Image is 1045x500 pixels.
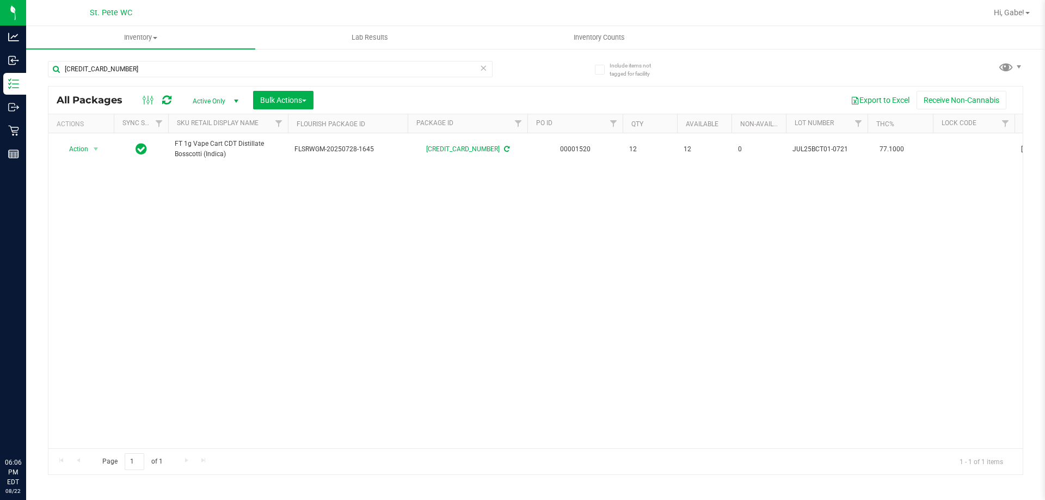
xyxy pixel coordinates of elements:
span: All Packages [57,94,133,106]
a: Flourish Package ID [297,120,365,128]
inline-svg: Analytics [8,32,19,42]
span: 77.1000 [874,141,909,157]
span: 12 [629,144,671,155]
a: Inventory Counts [484,26,714,49]
span: Bulk Actions [260,96,306,104]
inline-svg: Reports [8,149,19,159]
span: Lab Results [337,33,403,42]
a: PO ID [536,119,552,127]
span: Action [59,141,89,157]
span: 0 [738,144,779,155]
a: Filter [605,114,623,133]
div: Actions [57,120,109,128]
a: Qty [631,120,643,128]
a: Filter [997,114,1015,133]
iframe: Resource center [11,413,44,446]
span: Inventory [26,33,255,42]
span: FT 1g Vape Cart CDT Distillate Bosscotti (Indica) [175,139,281,159]
a: Lot Number [795,119,834,127]
a: Lock Code [942,119,976,127]
span: St. Pete WC [90,8,132,17]
a: THC% [876,120,894,128]
span: Page of 1 [93,453,171,470]
span: Inventory Counts [559,33,640,42]
button: Export to Excel [844,91,917,109]
span: Clear [480,61,487,75]
a: Filter [150,114,168,133]
inline-svg: Inventory [8,78,19,89]
span: 1 - 1 of 1 items [951,453,1012,470]
a: Filter [509,114,527,133]
a: Filter [270,114,288,133]
a: Lab Results [255,26,484,49]
input: 1 [125,453,144,470]
iframe: Resource center unread badge [32,411,45,424]
button: Bulk Actions [253,91,313,109]
a: Package ID [416,119,453,127]
span: FLSRWGM-20250728-1645 [294,144,401,155]
inline-svg: Inbound [8,55,19,66]
a: [CREDIT_CARD_NUMBER] [426,145,500,153]
p: 08/22 [5,487,21,495]
span: Hi, Gabe! [994,8,1024,17]
inline-svg: Outbound [8,102,19,113]
a: Filter [850,114,868,133]
span: Include items not tagged for facility [610,61,664,78]
span: Sync from Compliance System [502,145,509,153]
input: Search Package ID, Item Name, SKU, Lot or Part Number... [48,61,493,77]
p: 06:06 PM EDT [5,458,21,487]
a: Inventory [26,26,255,49]
span: 12 [684,144,725,155]
a: Sync Status [122,119,164,127]
span: JUL25BCT01-0721 [792,144,861,155]
span: select [89,141,103,157]
a: 00001520 [560,145,591,153]
a: Available [686,120,718,128]
button: Receive Non-Cannabis [917,91,1006,109]
a: Non-Available [740,120,789,128]
inline-svg: Retail [8,125,19,136]
span: In Sync [136,141,147,157]
a: Sku Retail Display Name [177,119,259,127]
